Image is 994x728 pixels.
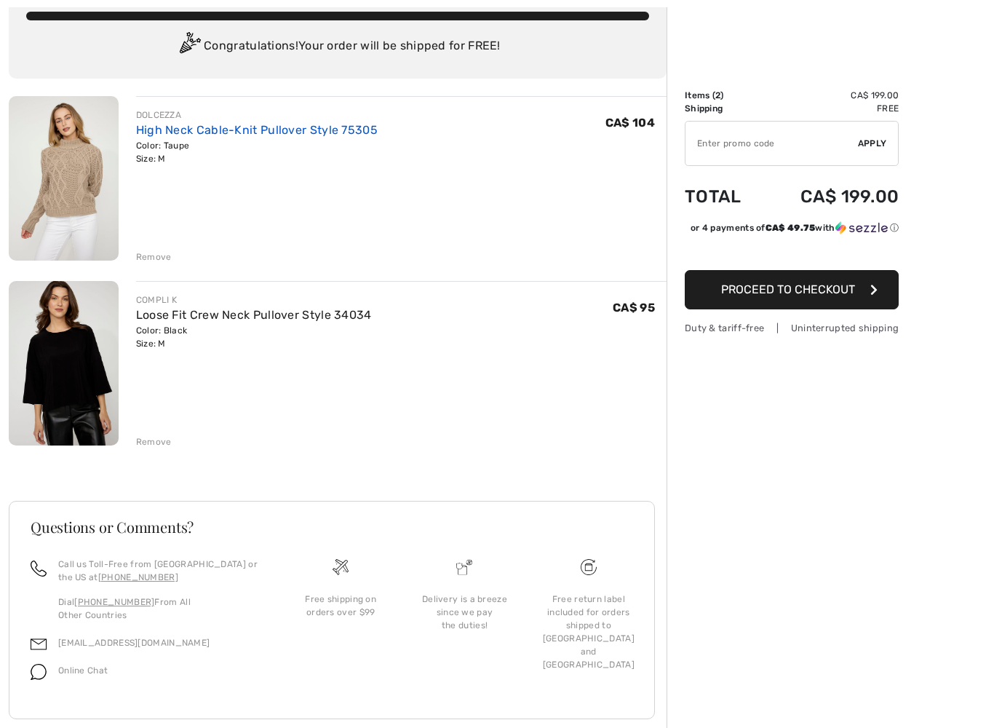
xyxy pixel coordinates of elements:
[58,638,210,648] a: [EMAIL_ADDRESS][DOMAIN_NAME]
[175,32,204,61] img: Congratulation2.svg
[136,123,378,137] a: High Neck Cable-Knit Pullover Style 75305
[31,561,47,577] img: call
[685,321,899,335] div: Duty & tariff-free | Uninterrupted shipping
[538,593,639,671] div: Free return label included for orders shipped to [GEOGRAPHIC_DATA] and [GEOGRAPHIC_DATA]
[613,301,655,314] span: CA$ 95
[715,90,720,100] span: 2
[31,664,47,680] img: chat
[136,108,378,122] div: DOLCEZZA
[685,122,858,165] input: Promo code
[581,559,597,575] img: Free shipping on orders over $99
[58,665,108,676] span: Online Chat
[136,308,372,322] a: Loose Fit Crew Neck Pullover Style 34034
[136,250,172,264] div: Remove
[9,281,119,446] img: Loose Fit Crew Neck Pullover Style 34034
[685,102,763,115] td: Shipping
[290,593,391,619] div: Free shipping on orders over $99
[136,139,378,165] div: Color: Taupe Size: M
[98,572,178,582] a: [PHONE_NUMBER]
[31,636,47,652] img: email
[333,559,349,575] img: Free shipping on orders over $99
[691,221,899,234] div: or 4 payments of with
[721,282,855,296] span: Proceed to Checkout
[685,89,763,102] td: Items ( )
[58,596,261,622] p: Dial From All Other Countries
[136,293,372,306] div: COMPLI K
[685,270,899,309] button: Proceed to Checkout
[685,172,763,221] td: Total
[31,520,633,534] h3: Questions or Comments?
[136,324,372,350] div: Color: Black Size: M
[605,116,655,130] span: CA$ 104
[763,172,899,221] td: CA$ 199.00
[414,593,514,632] div: Delivery is a breeze since we pay the duties!
[858,137,887,150] span: Apply
[685,221,899,240] div: or 4 payments ofCA$ 49.75withSezzle Click to learn more about Sezzle
[26,32,649,61] div: Congratulations! Your order will be shipped for FREE!
[58,558,261,584] p: Call us Toll-Free from [GEOGRAPHIC_DATA] or the US at
[685,240,899,265] iframe: PayPal-paypal
[74,597,154,607] a: [PHONE_NUMBER]
[9,96,119,261] img: High Neck Cable-Knit Pullover Style 75305
[763,89,899,102] td: CA$ 199.00
[763,102,899,115] td: Free
[766,223,816,233] span: CA$ 49.75
[835,221,888,234] img: Sezzle
[456,559,472,575] img: Delivery is a breeze since we pay the duties!
[136,435,172,448] div: Remove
